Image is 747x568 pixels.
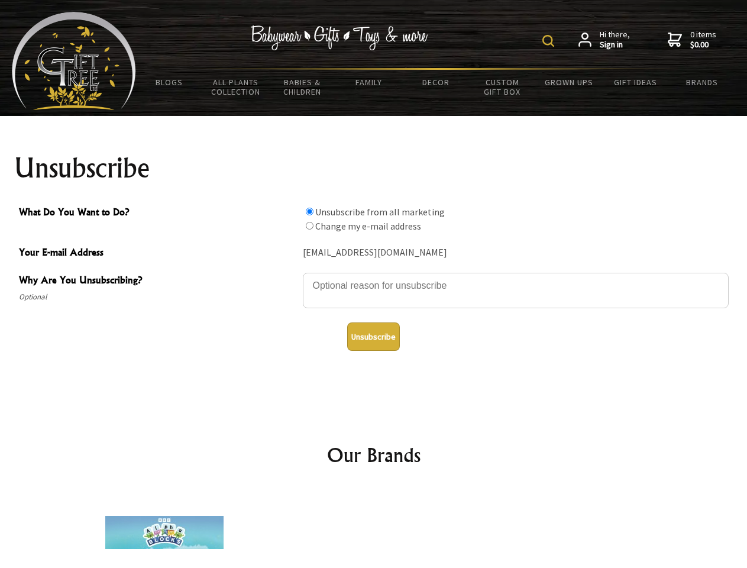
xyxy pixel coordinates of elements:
[306,208,313,215] input: What Do You Want to Do?
[24,441,724,469] h2: Our Brands
[336,70,403,95] a: Family
[19,290,297,304] span: Optional
[251,25,428,50] img: Babywear - Gifts - Toys & more
[690,40,716,50] strong: $0.00
[669,70,736,95] a: Brands
[315,206,445,218] label: Unsubscribe from all marketing
[578,30,630,50] a: Hi there,Sign in
[347,322,400,351] button: Unsubscribe
[690,29,716,50] span: 0 items
[19,205,297,222] span: What Do You Want to Do?
[19,273,297,290] span: Why Are You Unsubscribing?
[600,40,630,50] strong: Sign in
[203,70,270,104] a: All Plants Collection
[602,70,669,95] a: Gift Ideas
[542,35,554,47] img: product search
[19,245,297,262] span: Your E-mail Address
[303,244,729,262] div: [EMAIL_ADDRESS][DOMAIN_NAME]
[269,70,336,104] a: Babies & Children
[12,12,136,110] img: Babyware - Gifts - Toys and more...
[402,70,469,95] a: Decor
[136,70,203,95] a: BLOGS
[535,70,602,95] a: Grown Ups
[600,30,630,50] span: Hi there,
[303,273,729,308] textarea: Why Are You Unsubscribing?
[315,220,421,232] label: Change my e-mail address
[668,30,716,50] a: 0 items$0.00
[469,70,536,104] a: Custom Gift Box
[306,222,313,230] input: What Do You Want to Do?
[14,154,733,182] h1: Unsubscribe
